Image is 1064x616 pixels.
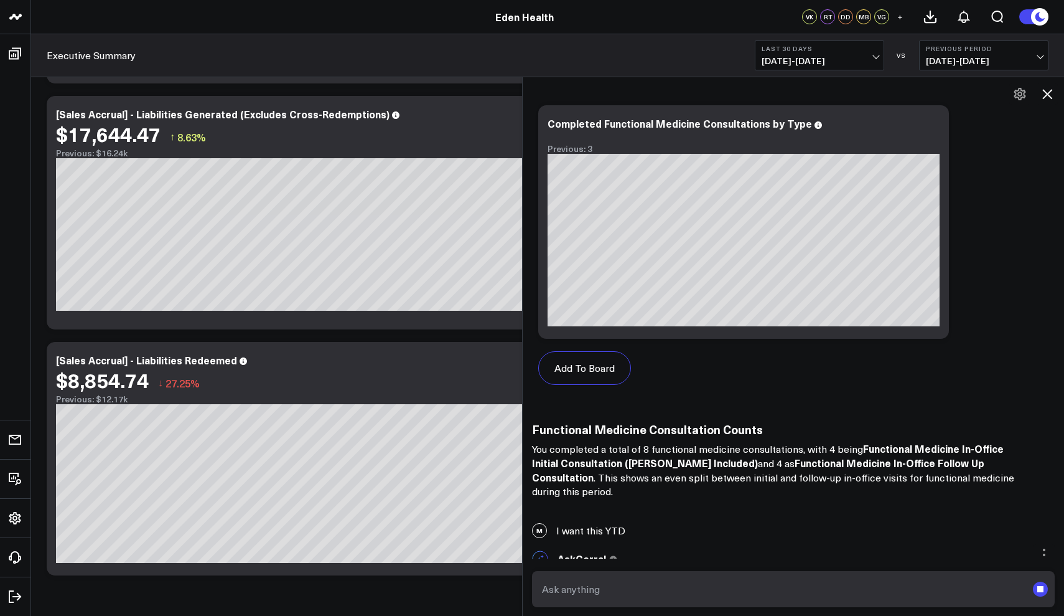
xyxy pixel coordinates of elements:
div: $17,644.47 [56,123,161,145]
button: Previous Period[DATE]-[DATE] [919,40,1048,70]
b: Previous Period [926,45,1042,52]
div: VK [802,9,817,24]
div: VG [874,9,889,24]
span: 8.63% [177,130,206,144]
a: Eden Health [495,10,554,24]
span: AskCorral [558,552,606,566]
a: Executive Summary [47,49,136,62]
button: Add To Board [538,351,631,385]
div: [Sales Accrual] - Liabilities Generated (Excludes Cross-Redemptions) [56,107,390,121]
strong: Functional Medicine In-Office Initial Consultation ([PERSON_NAME] Included) [532,442,1004,470]
div: Previous: $12.17k [56,394,871,404]
b: Last 30 Days [762,45,877,52]
div: [Sales Accrual] - Liabilities Redeemed [56,353,237,367]
p: You completed a total of 8 functional medicine consultations, with 4 being and 4 as . This shows ... [532,442,1030,498]
span: [DATE] - [DATE] [762,56,877,66]
strong: Functional Medicine In-Office Follow Up Consultation [532,456,984,484]
button: + [892,9,907,24]
span: ↑ [170,129,175,145]
span: ↓ [158,375,163,391]
div: VS [890,52,913,59]
div: Previous: $16.24k [56,148,871,158]
div: Completed Functional Medicine Consultations by Type [548,116,812,130]
span: + [897,12,903,21]
div: RT [820,9,835,24]
div: Previous: 3 [548,144,940,154]
span: 27.25% [166,376,200,390]
button: Last 30 Days[DATE]-[DATE] [755,40,884,70]
span: [DATE] - [DATE] [926,56,1042,66]
h3: Functional Medicine Consultation Counts [532,422,1030,436]
div: $8,854.74 [56,369,149,391]
div: I want this YTD [523,517,1064,544]
div: DD [838,9,853,24]
span: M [532,523,547,538]
div: MB [856,9,871,24]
